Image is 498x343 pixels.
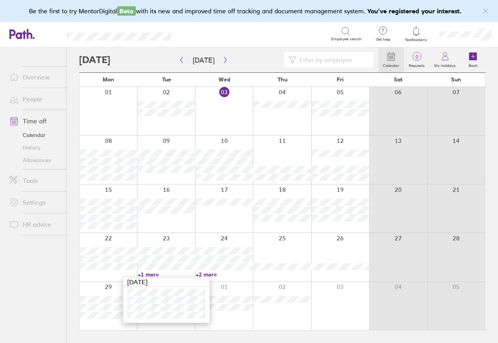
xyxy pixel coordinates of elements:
span: Tue [162,76,171,83]
a: Settings [3,195,66,210]
a: +1 more [138,271,195,278]
span: 0 [404,54,429,60]
a: Calendar [378,47,404,72]
a: Notifications [404,26,429,42]
span: Mon [103,76,114,83]
a: History [3,141,66,154]
label: Book [464,61,482,68]
span: Wed [218,76,230,83]
span: Employee search [331,37,362,42]
a: Allowances [3,154,66,166]
a: Overview [3,69,66,85]
span: Beta [117,6,136,16]
b: You've registered your interest. [367,7,462,15]
a: Tools [3,173,66,188]
span: Get help [370,37,396,42]
div: Be the first to try MentorDigital with its new and improved time off tracking and document manage... [29,6,469,16]
a: Book [460,47,485,72]
a: People [3,91,66,107]
input: Filter by employee [296,52,369,67]
a: Calendar [3,129,66,141]
label: My holidays [429,61,460,68]
button: [DATE] [186,54,221,67]
span: Sat [394,76,402,83]
a: 0Requests [404,47,429,72]
span: Thu [278,76,287,83]
span: Sun [451,76,461,83]
div: [DATE] [123,278,209,287]
span: Fri [337,76,344,83]
a: Time off [3,113,66,129]
div: Search [192,30,212,37]
label: Calendar [378,61,404,68]
a: +2 more [196,271,253,278]
a: HR advice [3,217,66,232]
label: Requests [404,61,429,68]
a: My holidays [429,47,460,72]
span: Notifications [404,38,429,42]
